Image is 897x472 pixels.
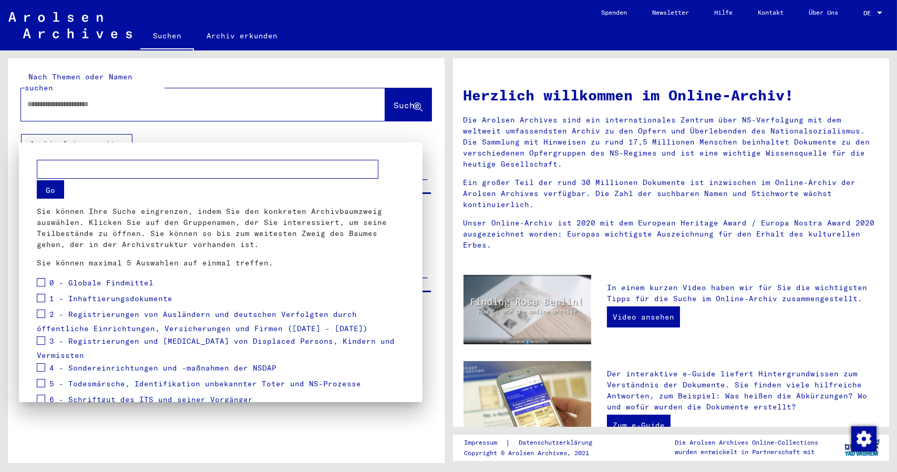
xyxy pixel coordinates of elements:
[37,180,64,199] button: Go
[851,426,877,452] img: Zustimmung ändern
[49,294,172,304] span: 1 - Inhaftierungsdokumente
[49,364,276,373] span: 4 - Sondereinrichtungen und -maßnahmen der NSDAP
[49,279,153,288] span: 0 - Globale Findmittel
[37,310,368,334] span: 2 - Registrierungen von Ausländern und deutschen Verfolgten durch öffentliche Einrichtungen, Vers...
[37,337,395,361] span: 3 - Registrierungen und [MEDICAL_DATA] von Displaced Persons, Kindern und Vermissten
[37,258,405,269] p: Sie können maximal 5 Auswahlen auf einmal treffen.
[37,206,405,250] p: Sie können Ihre Suche eingrenzen, indem Sie den konkreten Archivbaumzweig auswählen. Klicken Sie ...
[49,395,253,405] span: 6 - Schriftgut des ITS und seiner Vorgänger
[49,379,361,389] span: 5 - Todesmärsche, Identifikation unbekannter Toter und NS-Prozesse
